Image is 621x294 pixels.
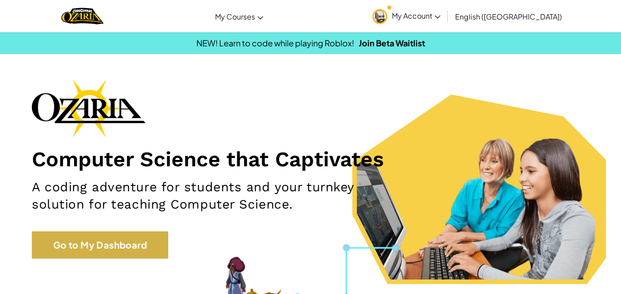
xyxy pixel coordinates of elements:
[215,12,255,21] span: My Courses
[32,231,168,259] a: Go to My Dashboard
[210,4,268,29] a: My Courses
[61,7,104,25] a: Ozaria by CodeCombat logo
[32,146,589,172] h1: Computer Science that Captivates
[359,38,425,48] a: Join Beta Waitlist
[32,79,145,137] img: Ozaria branding logo
[455,12,562,21] span: English ([GEOGRAPHIC_DATA])
[61,7,104,25] img: Home
[451,4,566,29] a: English ([GEOGRAPHIC_DATA])
[196,38,354,48] span: NEW! Learn to code while playing Roblox!
[32,179,405,213] h2: A coding adventure for students and your turnkey solution for teaching Computer Science.
[368,2,445,30] a: My Account
[372,9,387,24] img: avatar
[392,11,441,20] span: My Account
